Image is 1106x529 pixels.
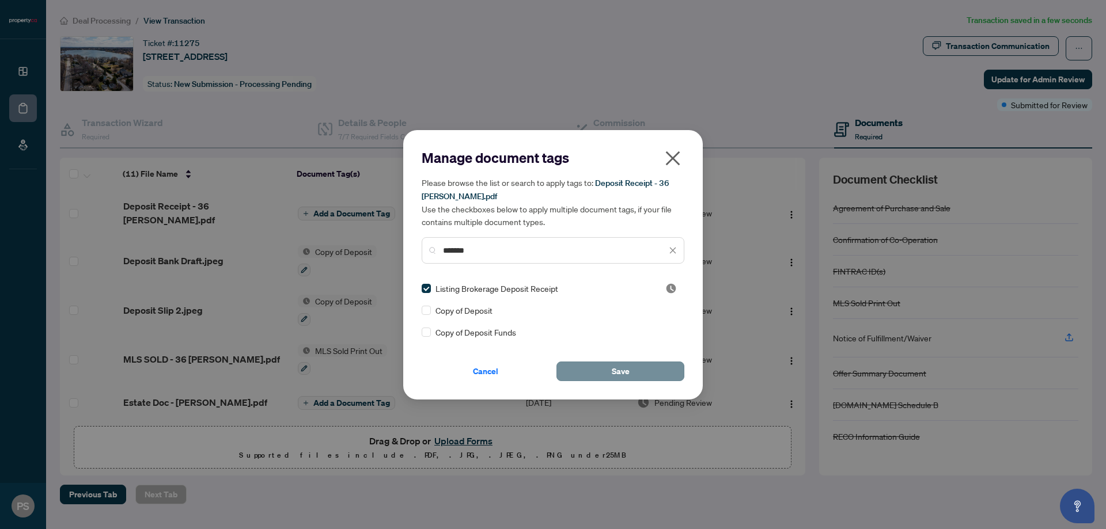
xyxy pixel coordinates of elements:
span: Save [612,362,630,380]
span: close [669,246,677,254]
span: Copy of Deposit Funds [435,326,516,338]
h5: Please browse the list or search to apply tags to: Use the checkboxes below to apply multiple doc... [422,176,684,228]
span: Copy of Deposit [435,304,493,317]
button: Open asap [1060,489,1094,523]
button: Save [556,361,684,381]
img: status [665,283,677,294]
span: close [664,149,682,168]
button: Cancel [422,361,550,381]
span: Pending Review [665,283,677,294]
span: Cancel [473,362,498,380]
h2: Manage document tags [422,149,684,167]
span: Deposit Receipt - 36 [PERSON_NAME].pdf [422,178,669,201]
span: Listing Brokerage Deposit Receipt [435,282,558,295]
